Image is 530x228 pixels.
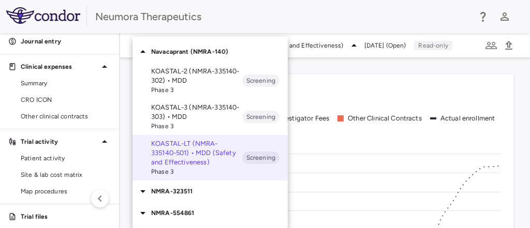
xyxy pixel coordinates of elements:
div: NMRA-554861 [132,202,288,224]
p: NMRA-554861 [151,208,288,218]
div: KOASTAL-2 (NMRA-335140-302) • MDDPhase 3Screening [132,63,288,99]
div: KOASTAL-3 (NMRA-335140-303) • MDDPhase 3Screening [132,99,288,135]
span: Screening [242,112,279,121]
span: Screening [242,76,279,85]
span: Screening [242,153,279,162]
p: KOASTAL-LT (NMRA-335140-501) • MDD (Safety and Effectiveness) [151,139,242,167]
div: NMRA-323511 [132,180,288,202]
span: Phase 3 [151,121,242,131]
div: KOASTAL-LT (NMRA-335140-501) • MDD (Safety and Effectiveness)Phase 3Screening [132,135,288,180]
p: KOASTAL-3 (NMRA-335140-303) • MDD [151,103,242,121]
p: KOASTAL-2 (NMRA-335140-302) • MDD [151,67,242,85]
span: Phase 3 [151,167,242,176]
p: Navacaprant (NMRA-140) [151,47,288,56]
div: Navacaprant (NMRA-140) [132,41,288,63]
span: Phase 3 [151,85,242,95]
p: NMRA-323511 [151,187,288,196]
